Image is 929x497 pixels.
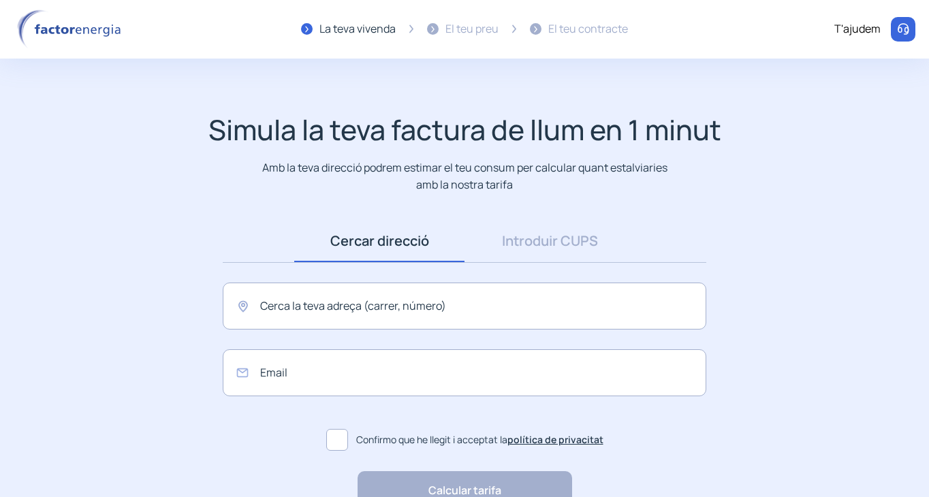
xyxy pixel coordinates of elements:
a: Introduir CUPS [464,220,635,262]
div: El teu preu [445,20,499,38]
div: T'ajudem [834,20,881,38]
img: logo factor [14,10,129,49]
p: Amb la teva direcció podrem estimar el teu consum per calcular quant estalviaries amb la nostra t... [259,159,670,193]
div: La teva vivenda [319,20,396,38]
a: Cercar direcció [294,220,464,262]
span: Confirmo que he llegit i acceptat la [356,432,603,447]
a: política de privacitat [507,433,603,446]
h1: Simula la teva factura de llum en 1 minut [208,113,721,146]
img: llamar [896,22,910,36]
div: El teu contracte [548,20,628,38]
